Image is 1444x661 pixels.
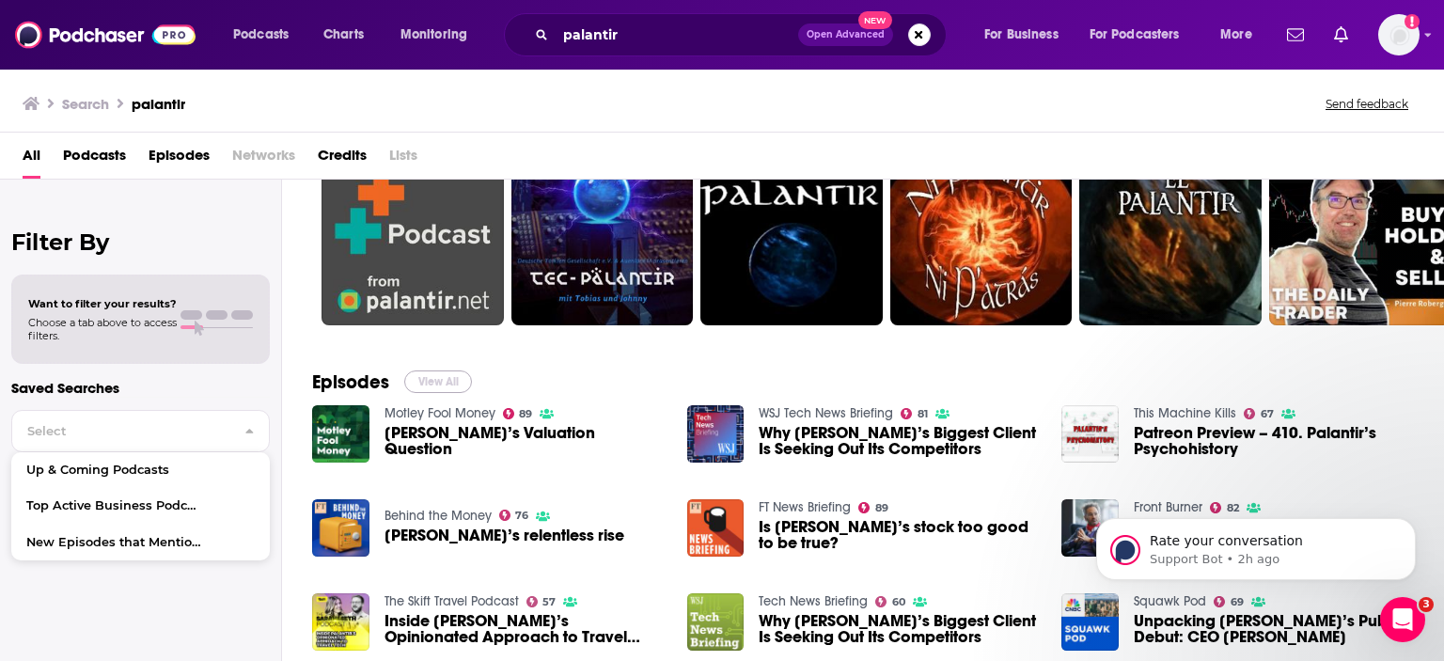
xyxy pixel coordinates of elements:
a: Charts [311,20,375,50]
svg: Add a profile image [1405,14,1420,29]
a: Behind the Money [385,508,492,524]
iframe: Intercom notifications message [1068,479,1444,610]
p: Saved Searches [11,379,270,397]
button: open menu [387,20,492,50]
a: WSJ Tech News Briefing [759,405,893,421]
h2: Episodes [312,370,389,394]
span: Choose a tab above to access filters. [28,316,177,342]
img: User Profile [1378,14,1420,55]
a: Unpacking Palantir’s Public Debut: CEO Alex Karp [1134,613,1414,645]
img: Why Palantir’s Biggest Client Is Seeking Out Its Competitors [687,593,745,651]
a: Why Palantir’s Biggest Client Is Seeking Out Its Competitors [759,425,1039,457]
h3: palantir [132,95,185,113]
a: The Skift Travel Podcast [385,593,519,609]
img: Patreon Preview – 410. Palantir’s Psychohistory [1061,405,1119,463]
span: More [1220,22,1252,48]
button: open menu [1077,20,1207,50]
span: Lists [389,140,417,179]
a: 60 [875,596,905,607]
a: FT News Briefing [759,499,851,515]
span: Open Advanced [807,30,885,39]
a: Credits [318,140,367,179]
img: Palantir’s relentless rise [312,499,369,557]
span: Unpacking [PERSON_NAME]’s Public Debut: CEO [PERSON_NAME] [1134,613,1414,645]
a: 67 [1244,408,1274,419]
a: 89 [503,408,533,419]
span: 57 [542,598,556,606]
img: Is Palantir’s stock too good to be true? [687,499,745,557]
a: EpisodesView All [312,370,472,394]
a: Inside Palantir’s Opinionated Approach to Travel Tech [385,613,665,645]
span: 89 [875,504,888,512]
a: Why Palantir’s Biggest Client Is Seeking Out Its Competitors [759,613,1039,645]
span: 3 [1419,597,1434,612]
img: Palantir’s Valuation Question [312,405,369,463]
span: New [858,11,892,29]
a: Patreon Preview – 410. Palantir’s Psychohistory [1134,425,1414,457]
a: Is Palantir’s stock too good to be true? [759,519,1039,551]
span: Logged in as mindyn [1378,14,1420,55]
a: Show notifications dropdown [1279,19,1311,51]
a: Palantir’s Valuation Question [385,425,665,457]
span: Podcasts [233,22,289,48]
span: 76 [515,511,528,520]
a: 89 [858,502,888,513]
img: Unpacking Palantir’s Public Debut: CEO Alex Karp [1061,593,1119,651]
h2: Filter By [11,228,270,256]
span: 67 [1261,410,1274,418]
button: open menu [1207,20,1276,50]
img: Why Palantir’s Biggest Client Is Seeking Out Its Competitors [687,405,745,463]
span: Why [PERSON_NAME]’s Biggest Client Is Seeking Out Its Competitors [759,613,1039,645]
span: New Episodes that Mention "Pepsi" [26,537,208,549]
div: Search podcasts, credits, & more... [522,13,965,56]
span: [PERSON_NAME]’s Valuation Question [385,425,665,457]
a: 6 [700,143,883,325]
button: open menu [220,20,313,50]
iframe: Intercom live chat [1380,597,1425,642]
a: This Machine Kills [1134,405,1236,421]
a: Episodes [149,140,210,179]
img: Podchaser - Follow, Share and Rate Podcasts [15,17,196,53]
span: Want to filter your results? [28,297,177,310]
input: Search podcasts, credits, & more... [556,20,798,50]
a: All [23,140,40,179]
a: Podcasts [63,140,126,179]
a: 32 [511,143,694,325]
span: For Business [984,22,1059,48]
h3: Search [62,95,109,113]
span: Up & Coming Podcasts [26,464,208,477]
span: Is [PERSON_NAME]’s stock too good to be true? [759,519,1039,551]
button: open menu [971,20,1082,50]
span: Select [12,425,229,437]
img: Inside Palantir’s Opinionated Approach to Travel Tech [312,593,369,651]
button: Select [11,410,270,452]
button: View All [404,370,472,393]
span: 60 [892,598,905,606]
a: 81 [901,408,928,419]
span: 89 [519,410,532,418]
a: 76 [499,510,529,521]
span: Monitoring [400,22,467,48]
span: Networks [232,140,295,179]
a: Show notifications dropdown [1326,19,1356,51]
button: Open AdvancedNew [798,24,893,46]
span: Inside [PERSON_NAME]’s Opinionated Approach to Travel Tech [385,613,665,645]
a: Tech News Briefing [759,593,868,609]
span: For Podcasters [1090,22,1180,48]
img: Palantir’s big data, AI long game [1061,499,1119,557]
a: Motley Fool Money [385,405,495,421]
